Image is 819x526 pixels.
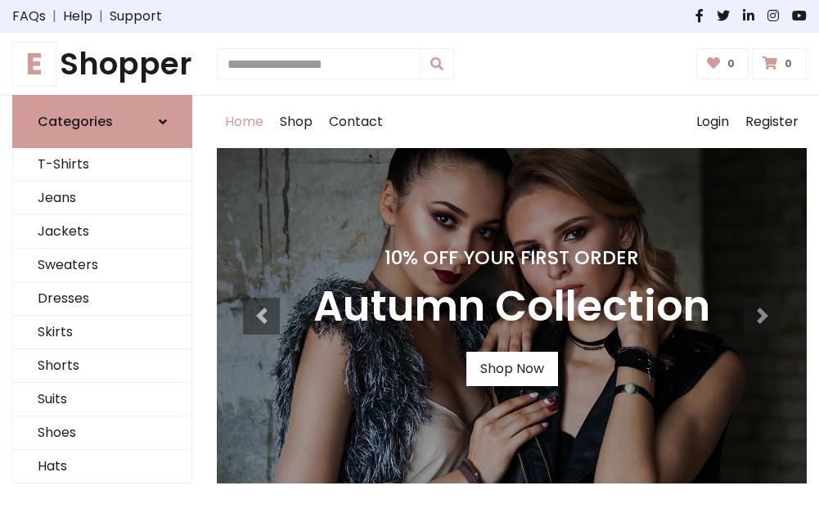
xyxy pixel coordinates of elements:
[13,450,191,483] a: Hats
[12,46,192,82] a: EShopper
[13,383,191,416] a: Suits
[12,95,192,148] a: Categories
[13,282,191,316] a: Dresses
[110,7,162,26] a: Support
[688,96,737,148] a: Login
[313,282,710,332] h3: Autumn Collection
[466,352,558,386] a: Shop Now
[723,56,739,71] span: 0
[13,182,191,215] a: Jeans
[13,316,191,349] a: Skirts
[696,48,749,79] a: 0
[321,96,391,148] a: Contact
[12,46,192,82] h1: Shopper
[38,114,113,129] h6: Categories
[13,148,191,182] a: T-Shirts
[13,349,191,383] a: Shorts
[217,96,272,148] a: Home
[781,56,796,71] span: 0
[46,7,63,26] span: |
[13,416,191,450] a: Shoes
[272,96,321,148] a: Shop
[752,48,807,79] a: 0
[12,7,46,26] a: FAQs
[92,7,110,26] span: |
[737,96,807,148] a: Register
[63,7,92,26] a: Help
[13,215,191,249] a: Jackets
[12,42,56,86] span: E
[13,249,191,282] a: Sweaters
[313,246,710,269] h4: 10% Off Your First Order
